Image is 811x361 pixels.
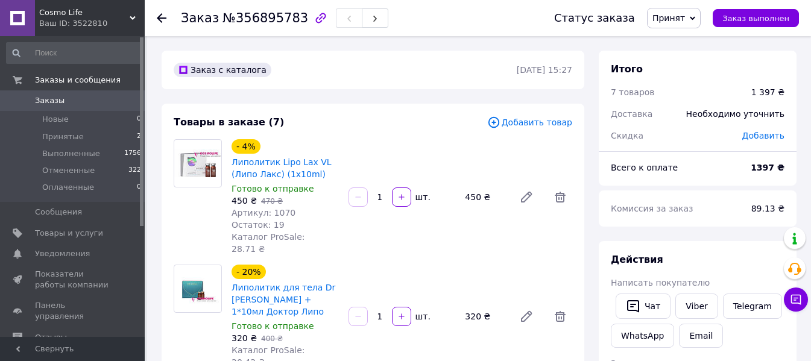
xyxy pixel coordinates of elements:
span: Товары и услуги [35,228,103,239]
span: Заказы и сообщения [35,75,121,86]
div: Заказ с каталога [174,63,271,77]
span: Каталог ProSale: 28.71 ₴ [232,232,305,254]
span: Написать покупателю [611,278,710,287]
span: Товары в заказе (7) [174,116,284,128]
input: Поиск [6,42,142,64]
span: Уведомления [35,248,90,259]
span: 2 [137,131,141,142]
b: 1397 ₴ [751,163,784,172]
span: 0 [137,182,141,193]
div: Вернуться назад [157,12,166,24]
span: Заказы [35,95,65,106]
a: Редактировать [514,304,538,328]
span: Итого [611,63,643,75]
span: Принят [652,13,685,23]
span: Добавить товар [487,116,572,129]
span: Отмененные [42,165,95,176]
button: Чат с покупателем [784,287,808,312]
a: WhatsApp [611,324,674,348]
a: Telegram [723,294,782,319]
a: Редактировать [514,185,538,209]
span: Доставка [611,109,652,119]
span: 400 ₴ [261,334,283,343]
div: - 20% [232,265,266,279]
span: Действия [611,254,663,265]
span: Отзывы [35,332,67,343]
img: Липолитик для тела Dr Lipo + 1*10мл Доктор Липо [174,274,221,304]
span: 7 товаров [611,87,655,97]
span: Остаток: 19 [232,220,285,230]
span: Артикул: 1070 [232,208,295,218]
a: Липолитик Lipo Lax VL (Липо Лакс) (1х10ml) [232,157,332,179]
div: Необходимо уточнить [679,101,792,127]
a: Viber [675,294,718,319]
div: 320 ₴ [460,308,510,325]
div: - 4% [232,139,260,154]
span: Оплаченные [42,182,94,193]
div: шт. [412,310,432,322]
span: Новые [42,114,69,125]
div: 450 ₴ [460,189,510,206]
span: 320 ₴ [232,333,257,343]
span: Показатели работы компании [35,269,112,290]
a: Липолитик для тела Dr [PERSON_NAME] + 1*10мл Доктор Липо [232,283,335,316]
span: Cosmo Life [39,7,130,18]
span: Заказ выполнен [722,14,789,23]
img: Липолитик Lipo Lax VL (Липо Лакс) (1х10ml) [174,149,221,177]
span: Комиссия за заказ [611,204,693,213]
button: Заказ выполнен [713,9,799,27]
span: Панель управления [35,300,112,322]
span: Заказ [181,11,219,25]
span: Принятые [42,131,84,142]
div: Ваш ID: 3522810 [39,18,145,29]
div: шт. [412,191,432,203]
span: Готово к отправке [232,321,314,331]
span: 470 ₴ [261,197,283,206]
span: 89.13 ₴ [751,204,784,213]
span: Готово к отправке [232,184,314,193]
span: 450 ₴ [232,196,257,206]
span: Удалить [548,185,572,209]
span: 1756 [124,148,141,159]
div: Статус заказа [554,12,635,24]
span: 322 [128,165,141,176]
time: [DATE] 15:27 [517,65,572,75]
div: 1 397 ₴ [751,86,784,98]
span: Сообщения [35,207,82,218]
span: Всего к оплате [611,163,678,172]
span: №356895783 [222,11,308,25]
span: 0 [137,114,141,125]
span: Удалить [548,304,572,328]
span: Скидка [611,131,643,140]
button: Email [679,324,723,348]
button: Чат [616,294,671,319]
span: Добавить [742,131,784,140]
span: Выполненные [42,148,100,159]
